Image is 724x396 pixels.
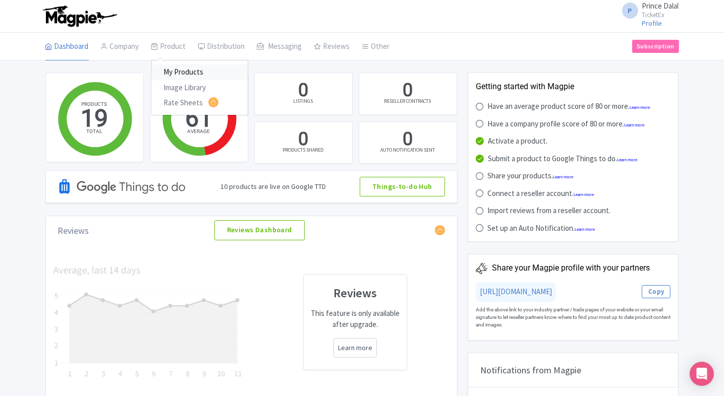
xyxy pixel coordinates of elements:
[198,33,245,61] a: Distribution
[360,177,445,197] a: Things-to-do Hub
[642,285,671,298] button: Copy
[152,64,248,80] a: My Products
[553,175,573,179] a: Learn more
[310,287,401,300] h3: Reviews
[632,40,679,53] a: Subscription
[254,121,353,164] a: 0 PRODUCTS SHARED
[50,265,246,380] img: chart-62242baa53ac9495a133cd79f73327f1.png
[617,158,637,162] a: Learn more
[403,78,413,103] div: 0
[574,192,594,197] a: Learn more
[488,136,547,147] div: Activate a product.
[338,343,372,353] a: Learn more
[298,78,308,103] div: 0
[487,118,644,130] div: Have a company profile score of 80 or more.
[314,33,350,61] a: Reviews
[359,73,457,115] a: 0 RESELLER CONTRACTS
[476,302,671,333] div: Add the above link to your industry partner / trade pages of your website or your email signature...
[492,262,650,274] div: Share your Magpie profile with your partners
[359,121,457,164] a: 0 AUTO NOTIFICATION SENT
[152,80,248,96] a: Image Library
[310,308,401,331] p: This feature is only available after upgrade.
[283,146,324,154] div: PRODUCTS SHARED
[151,33,186,61] a: Product
[476,81,671,93] div: Getting started with Magpie
[487,223,595,234] div: Set up an Auto Notification.
[294,97,313,105] div: LISTINGS
[642,19,662,28] a: Profile
[487,188,594,200] div: Connect a reseller account.
[624,123,644,127] a: Learn more
[254,73,353,115] a: 0 LISTINGS
[630,105,650,110] a: Learn more
[45,33,89,61] a: Dashboard
[488,153,637,165] div: Submit a product to Google Things to do.
[257,33,302,61] a: Messaging
[40,5,119,27] img: logo-ab69f6fb50320c5b225c76a69d11143b.png
[214,220,305,240] a: Reviews Dashboard
[380,146,435,154] div: AUTO NOTIFICATION SENT
[642,1,679,11] span: Prince Dalal
[101,33,139,61] a: Company
[152,95,248,111] a: Rate Sheets
[58,165,187,208] img: Google TTD
[384,97,431,105] div: RESELLER CONTRACTS
[642,12,679,18] small: TicketEx
[487,205,610,217] div: Import reviews from a reseller account.
[362,33,390,61] a: Other
[616,2,679,18] a: P Prince Dalal TicketEx
[403,127,413,152] div: 0
[298,127,308,152] div: 0
[468,353,679,387] div: Notifications from Magpie
[690,362,714,386] div: Open Intercom Messenger
[220,181,326,192] div: 10 products are live on Google TTD
[487,170,573,182] div: Share your products.
[575,227,595,232] a: Learn more
[58,224,89,237] div: Reviews
[487,101,650,112] div: Have an average product score of 80 or more.
[480,287,552,296] a: [URL][DOMAIN_NAME]
[622,3,638,19] span: P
